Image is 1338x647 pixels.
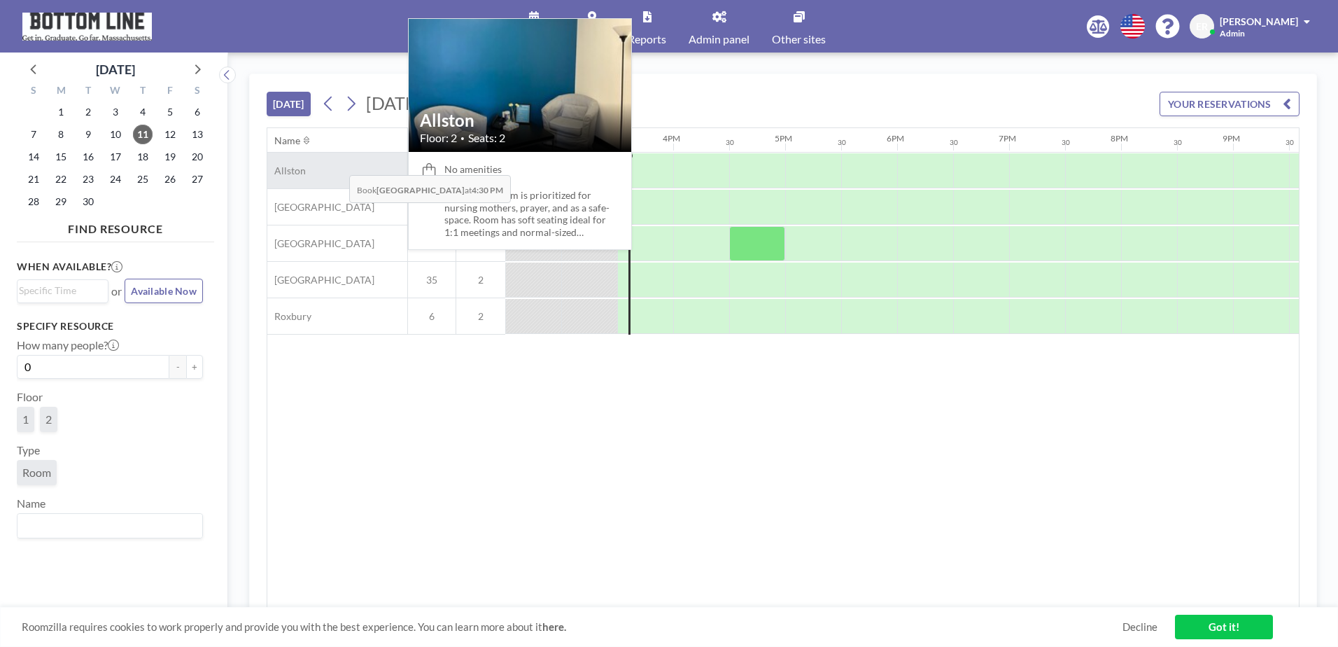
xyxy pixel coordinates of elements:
span: Book at [349,175,511,203]
span: Thursday, September 25, 2025 [133,169,153,189]
div: 30 [1062,138,1070,147]
span: Floor: 2 [420,131,457,145]
a: here. [542,620,566,633]
span: Saturday, September 27, 2025 [188,169,207,189]
span: Tuesday, September 9, 2025 [78,125,98,144]
div: S [183,83,211,101]
span: Room [22,466,51,480]
span: Allston [267,165,306,177]
span: Thursday, September 4, 2025 [133,102,153,122]
span: [GEOGRAPHIC_DATA] [267,237,374,250]
label: Name [17,496,45,510]
span: Friday, September 26, 2025 [160,169,180,189]
span: Sunday, September 7, 2025 [24,125,43,144]
h4: FIND RESOURCE [17,216,214,236]
span: Admin panel [689,34,749,45]
a: Got it! [1175,615,1273,639]
span: Wednesday, September 24, 2025 [106,169,125,189]
div: W [102,83,129,101]
span: 2 [456,274,505,286]
div: 8PM [1111,133,1128,144]
span: Friday, September 19, 2025 [160,147,180,167]
span: Roxbury [267,310,311,323]
div: 4PM [663,133,680,144]
div: [DATE] [96,60,135,79]
div: 9PM [1223,133,1240,144]
span: Tuesday, September 23, 2025 [78,169,98,189]
div: Name [274,134,300,147]
div: 5PM [775,133,792,144]
p: ATTN: This room is prioritized for nursing mothers, prayer, and as a safe-space. Room has soft se... [444,189,620,238]
span: [GEOGRAPHIC_DATA] [267,201,374,214]
span: Monday, September 22, 2025 [51,169,71,189]
div: S [20,83,48,101]
span: • [460,134,465,143]
span: 2 [45,412,52,426]
span: [DATE] [366,92,421,113]
div: 30 [838,138,846,147]
div: 30 [1286,138,1294,147]
span: Available Now [131,285,197,297]
span: 35 [408,274,456,286]
span: 1 [22,412,29,426]
span: Reports [628,34,666,45]
span: Sunday, September 28, 2025 [24,192,43,211]
button: Available Now [125,279,203,303]
span: Friday, September 5, 2025 [160,102,180,122]
div: Search for option [17,514,202,538]
span: ER [1196,20,1208,33]
span: Admin [1220,28,1245,39]
b: [GEOGRAPHIC_DATA] [376,185,465,195]
span: 2 [456,310,505,323]
span: Sunday, September 14, 2025 [24,147,43,167]
span: Monday, September 8, 2025 [51,125,71,144]
span: Monday, September 15, 2025 [51,147,71,167]
div: M [48,83,75,101]
input: Search for option [19,283,100,298]
span: Other sites [772,34,826,45]
span: Roomzilla requires cookies to work properly and provide you with the best experience. You can lea... [22,620,1122,634]
input: Search for option [19,517,195,535]
b: 4:30 PM [472,185,503,195]
div: Search for option [17,280,108,301]
span: [PERSON_NAME] [1220,15,1298,27]
span: Saturday, September 20, 2025 [188,147,207,167]
img: organization-logo [22,13,152,41]
label: Type [17,443,40,457]
h2: Allston [420,110,620,131]
span: Tuesday, September 2, 2025 [78,102,98,122]
span: Saturday, September 6, 2025 [188,102,207,122]
span: Friday, September 12, 2025 [160,125,180,144]
span: No amenities [444,163,502,176]
span: [GEOGRAPHIC_DATA] [267,274,374,286]
span: or [111,284,122,298]
span: 6 [408,310,456,323]
span: Wednesday, September 17, 2025 [106,147,125,167]
span: Wednesday, September 10, 2025 [106,125,125,144]
span: Thursday, September 11, 2025 [133,125,153,144]
div: 30 [950,138,958,147]
div: T [129,83,156,101]
span: Monday, September 1, 2025 [51,102,71,122]
span: Seats: 2 [468,131,505,145]
span: Tuesday, September 30, 2025 [78,192,98,211]
button: YOUR RESERVATIONS [1160,92,1300,116]
label: How many people? [17,338,119,352]
button: [DATE] [267,92,311,116]
button: + [186,355,203,379]
div: 7PM [999,133,1016,144]
div: T [75,83,102,101]
div: 6PM [887,133,904,144]
h3: Specify resource [17,320,203,333]
span: Thursday, September 18, 2025 [133,147,153,167]
span: Monday, September 29, 2025 [51,192,71,211]
div: 30 [1174,138,1182,147]
a: Decline [1122,620,1157,634]
span: Saturday, September 13, 2025 [188,125,207,144]
span: Tuesday, September 16, 2025 [78,147,98,167]
div: F [156,83,183,101]
button: - [169,355,186,379]
label: Floor [17,390,43,404]
span: Sunday, September 21, 2025 [24,169,43,189]
span: Wednesday, September 3, 2025 [106,102,125,122]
